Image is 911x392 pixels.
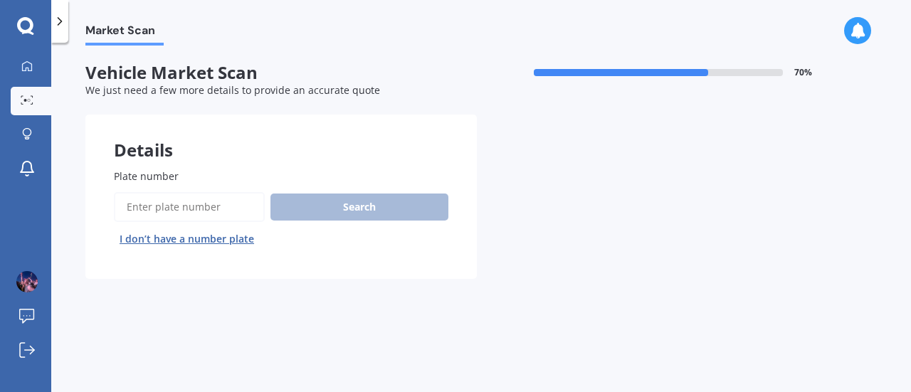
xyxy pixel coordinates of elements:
[114,228,260,250] button: I don’t have a number plate
[85,23,164,43] span: Market Scan
[85,115,477,157] div: Details
[16,271,38,292] img: picture
[114,192,265,222] input: Enter plate number
[85,63,477,83] span: Vehicle Market Scan
[794,68,812,78] span: 70 %
[114,169,179,183] span: Plate number
[85,83,380,97] span: We just need a few more details to provide an accurate quote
